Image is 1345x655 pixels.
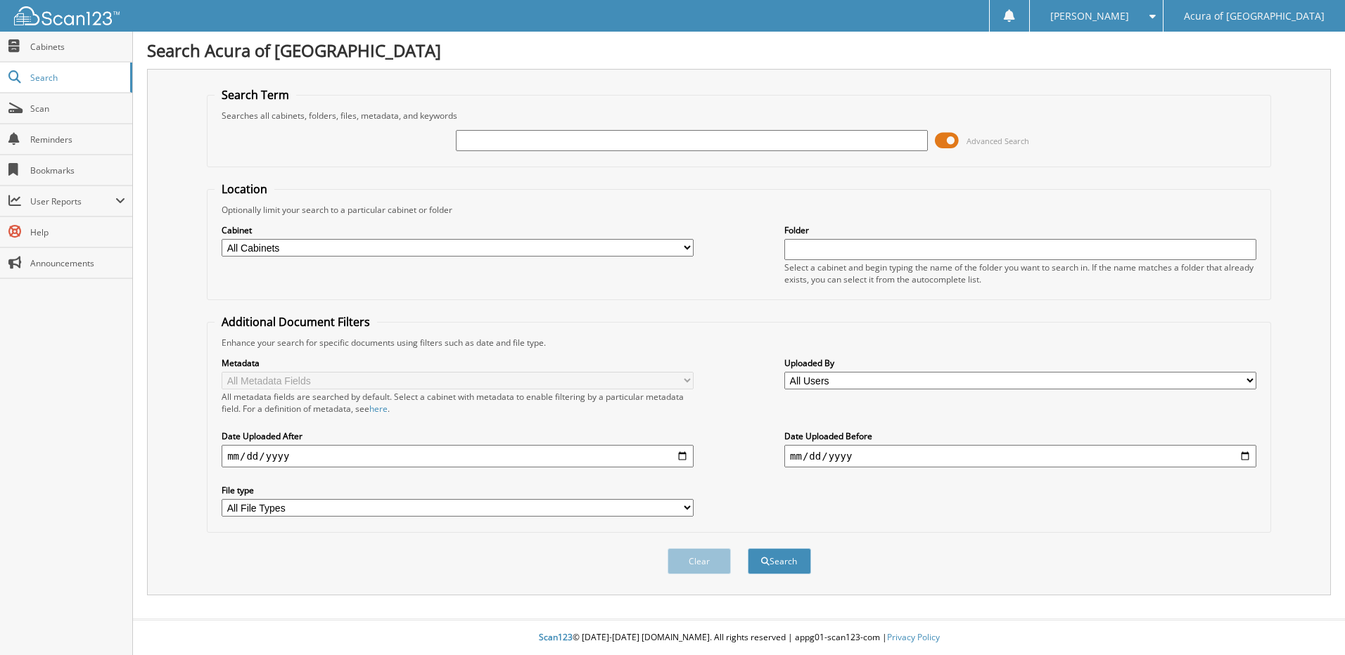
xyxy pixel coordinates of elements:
div: All metadata fields are searched by default. Select a cabinet with metadata to enable filtering b... [222,391,694,415]
div: Searches all cabinets, folders, files, metadata, and keywords [215,110,1263,122]
label: Cabinet [222,224,694,236]
span: Search [30,72,123,84]
span: Bookmarks [30,164,125,176]
legend: Additional Document Filters [215,314,377,330]
label: File type [222,484,694,496]
span: Acura of [GEOGRAPHIC_DATA] [1184,12,1325,20]
div: © [DATE]-[DATE] [DOMAIN_NAME]. All rights reserved | appg01-scan123-com | [133,621,1345,655]
input: start [222,445,694,467]
span: Scan123 [539,631,573,643]
span: Cabinets [30,41,125,53]
span: User Reports [30,195,115,207]
label: Date Uploaded Before [784,430,1256,442]
span: Help [30,226,125,238]
div: Optionally limit your search to a particular cabinet or folder [215,204,1263,216]
a: here [369,403,388,415]
span: Scan [30,103,125,115]
label: Folder [784,224,1256,236]
span: [PERSON_NAME] [1050,12,1129,20]
span: Announcements [30,257,125,269]
a: Privacy Policy [887,631,940,643]
input: end [784,445,1256,467]
button: Search [748,548,811,574]
label: Date Uploaded After [222,430,694,442]
button: Clear [668,548,731,574]
label: Uploaded By [784,357,1256,369]
legend: Search Term [215,87,296,103]
div: Select a cabinet and begin typing the name of the folder you want to search in. If the name match... [784,261,1256,285]
span: Advanced Search [967,136,1029,146]
label: Metadata [222,357,694,369]
span: Reminders [30,134,125,145]
img: scan123-logo-white.svg [14,6,120,25]
legend: Location [215,181,274,197]
h1: Search Acura of [GEOGRAPHIC_DATA] [147,39,1331,62]
div: Enhance your search for specific documents using filters such as date and file type. [215,337,1263,349]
